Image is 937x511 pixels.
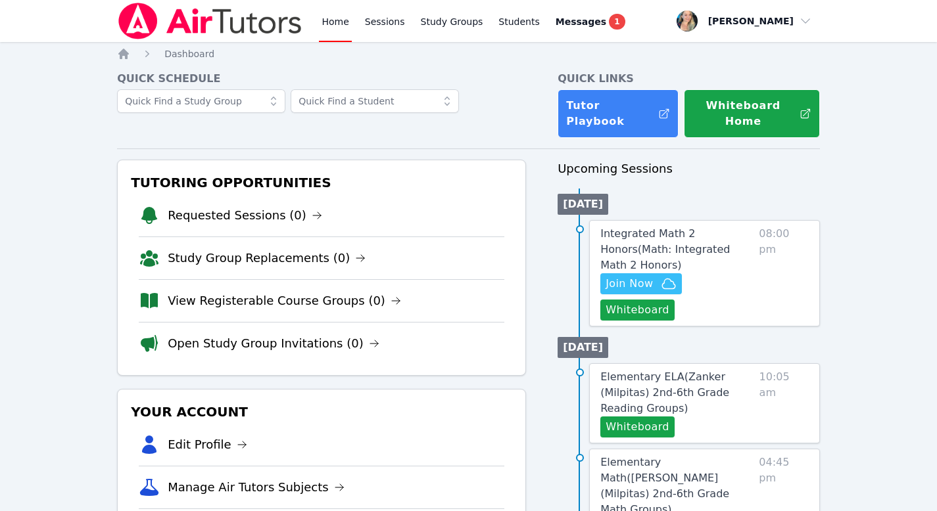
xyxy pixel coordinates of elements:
button: Join Now [600,273,682,294]
button: Whiteboard [600,416,675,437]
button: Whiteboard Home [684,89,820,138]
li: [DATE] [558,337,608,358]
a: Elementary ELA(Zanker (Milpitas) 2nd-6th Grade Reading Groups) [600,369,754,416]
button: Whiteboard [600,300,675,321]
span: Elementary ELA ( Zanker (Milpitas) 2nd-6th Grade Reading Groups ) [600,370,729,414]
li: [DATE] [558,194,608,215]
input: Quick Find a Study Group [117,89,285,113]
a: View Registerable Course Groups (0) [168,292,401,310]
a: Open Study Group Invitations (0) [168,334,379,353]
h4: Quick Links [558,71,820,87]
a: Integrated Math 2 Honors(Math: Integrated Math 2 Honors) [600,226,754,273]
span: 1 [609,14,625,30]
a: Dashboard [164,47,214,60]
h4: Quick Schedule [117,71,526,87]
span: Dashboard [164,49,214,59]
span: Integrated Math 2 Honors ( Math: Integrated Math 2 Honors ) [600,227,730,271]
a: Tutor Playbook [558,89,678,138]
h3: Tutoring Opportunities [128,171,515,194]
span: Messages [556,15,606,28]
span: 08:00 pm [759,226,809,321]
a: Manage Air Tutors Subjects [168,478,345,497]
input: Quick Find a Student [291,89,459,113]
h3: Your Account [128,400,515,424]
span: 10:05 am [759,369,809,437]
span: Join Now [606,276,653,292]
nav: Breadcrumb [117,47,820,60]
img: Air Tutors [117,3,303,39]
h3: Upcoming Sessions [558,160,820,178]
a: Study Group Replacements (0) [168,249,366,267]
a: Edit Profile [168,435,247,454]
a: Requested Sessions (0) [168,206,322,225]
